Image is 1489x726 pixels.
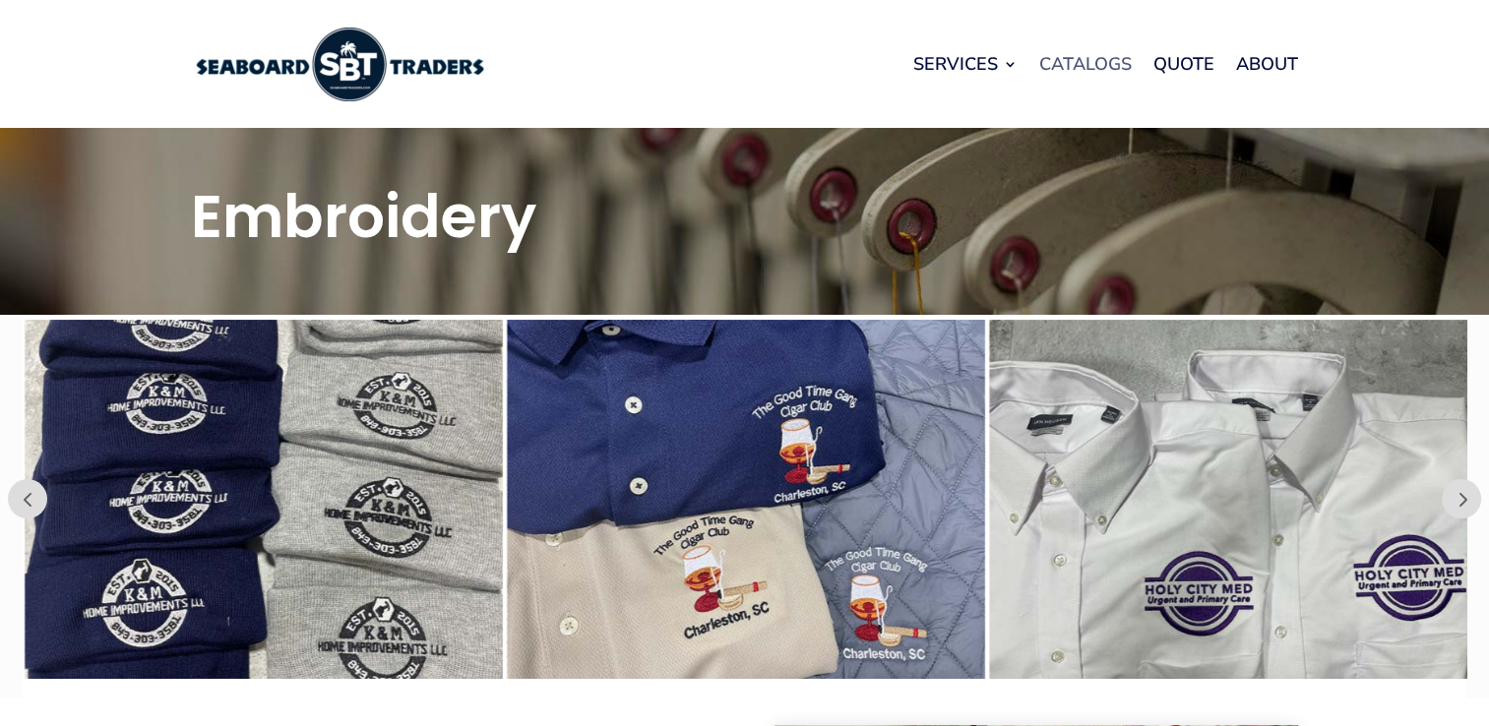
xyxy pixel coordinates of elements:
[913,27,1018,101] a: Services
[1039,27,1132,101] a: Catalogs
[1442,479,1481,518] button: Prev
[191,187,1298,256] h1: Embroidery
[8,479,47,518] button: Prev
[1153,27,1214,101] a: Quote
[1236,27,1298,101] a: About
